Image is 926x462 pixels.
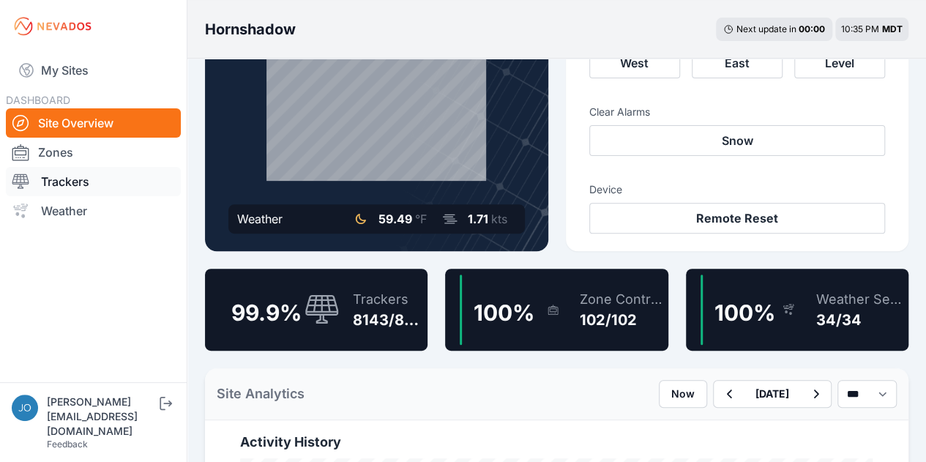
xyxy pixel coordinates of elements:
span: 100 % [474,299,534,326]
a: Weather [6,196,181,226]
h3: Hornshadow [205,19,296,40]
div: Weather Sensors [815,289,903,310]
span: 59.49 [378,212,412,226]
a: 100%Weather Sensors34/34 [686,269,908,351]
div: 00 : 00 [799,23,825,35]
a: 99.9%Trackers8143/8149 [205,269,427,351]
h2: Site Analytics [217,384,305,404]
img: Nevados [12,15,94,38]
div: 8143/8149 [353,310,422,330]
button: [DATE] [744,381,801,407]
div: Trackers [353,289,422,310]
h3: Clear Alarms [589,105,886,119]
span: 100 % [714,299,775,326]
a: 100%Zone Controllers102/102 [445,269,668,351]
h3: Device [589,182,886,197]
a: Trackers [6,167,181,196]
h2: Activity History [240,432,873,452]
a: My Sites [6,53,181,88]
a: Feedback [47,439,88,450]
div: 102/102 [580,310,662,330]
div: Zone Controllers [580,289,662,310]
button: Snow [589,125,886,156]
div: 34/34 [815,310,903,330]
span: 10:35 PM [841,23,879,34]
div: [PERSON_NAME][EMAIL_ADDRESS][DOMAIN_NAME] [47,395,157,439]
span: MDT [882,23,903,34]
span: 1.71 [468,212,488,226]
span: Next update in [736,23,796,34]
div: Weather [237,210,283,228]
span: 99.9 % [231,299,302,326]
img: jos@nevados.solar [12,395,38,421]
button: Now [659,380,707,408]
span: DASHBOARD [6,94,70,106]
a: Site Overview [6,108,181,138]
nav: Breadcrumb [205,10,296,48]
a: Zones [6,138,181,167]
span: kts [491,212,507,226]
span: °F [415,212,427,226]
button: Remote Reset [589,203,886,234]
